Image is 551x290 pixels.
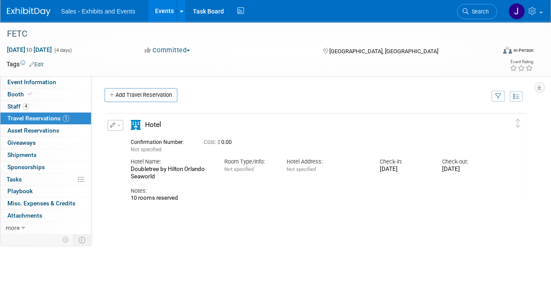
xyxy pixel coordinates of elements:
span: [DATE] [DATE] [7,46,52,54]
span: Playbook [7,188,33,194]
span: Shipments [7,151,37,158]
span: Tasks [7,176,22,183]
div: Event Rating [510,60,533,64]
div: 10 rooms reserved [131,194,491,201]
div: Check-out: [442,158,491,166]
span: Hotel [145,121,161,129]
div: Hotel Address: [286,158,367,166]
div: [DATE] [380,166,429,173]
span: Not specified [131,147,162,153]
a: Attachments [0,210,91,222]
img: Jaime Handlin [508,3,525,20]
div: Confirmation Number: [131,136,191,146]
a: Travel Reservations1 [0,113,91,124]
div: FETC [4,26,489,42]
div: Check-in: [380,158,429,166]
span: Giveaways [7,139,36,146]
a: Sponsorships [0,161,91,173]
div: Event Format [456,45,534,58]
a: Misc. Expenses & Credits [0,198,91,209]
span: Misc. Expenses & Credits [7,200,75,207]
span: [GEOGRAPHIC_DATA], [GEOGRAPHIC_DATA] [329,48,438,55]
span: 0.00 [204,139,235,145]
span: Booth [7,91,34,98]
a: Staff4 [0,101,91,113]
a: Edit [29,61,44,68]
span: more [6,224,20,231]
span: (4 days) [54,48,72,53]
td: Personalize Event Tab Strip [58,234,74,246]
span: Search [469,8,489,15]
a: Add Travel Reservation [105,88,177,102]
a: Asset Reservations [0,125,91,136]
i: Booth reservation complete [28,92,32,96]
td: Toggle Event Tabs [74,234,91,246]
a: Playbook [0,185,91,197]
div: Notes: [131,187,491,195]
i: Filter by Traveler [495,94,501,99]
span: Event Information [7,78,56,85]
a: Event Information [0,76,91,88]
a: Giveaways [0,137,91,149]
span: 4 [23,103,29,109]
a: Tasks [0,174,91,185]
span: Travel Reservations [7,115,69,122]
a: Search [457,4,497,19]
a: Booth [0,89,91,100]
span: Not specified [224,166,254,172]
span: Attachments [7,212,42,219]
i: Hotel [131,120,141,130]
img: ExhibitDay [7,7,51,16]
a: Shipments [0,149,91,161]
div: Room Type/Info: [224,158,274,166]
span: Staff [7,103,29,110]
i: Click and drag to move item [516,119,520,128]
div: Doubletree by Hilton Orlando Seaworld [131,166,211,181]
span: 1 [63,115,69,122]
span: Sponsorships [7,164,45,171]
span: Cost: $ [204,139,221,145]
td: Tags [7,60,44,68]
div: In-Person [513,47,534,54]
span: Asset Reservations [7,127,59,134]
span: Not specified [286,166,315,172]
span: Sales - Exhibits and Events [61,8,135,15]
div: [DATE] [442,166,491,173]
span: to [25,46,34,53]
div: Hotel Name: [131,158,211,166]
a: more [0,222,91,234]
button: Committed [142,46,193,55]
img: Format-Inperson.png [503,47,512,54]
